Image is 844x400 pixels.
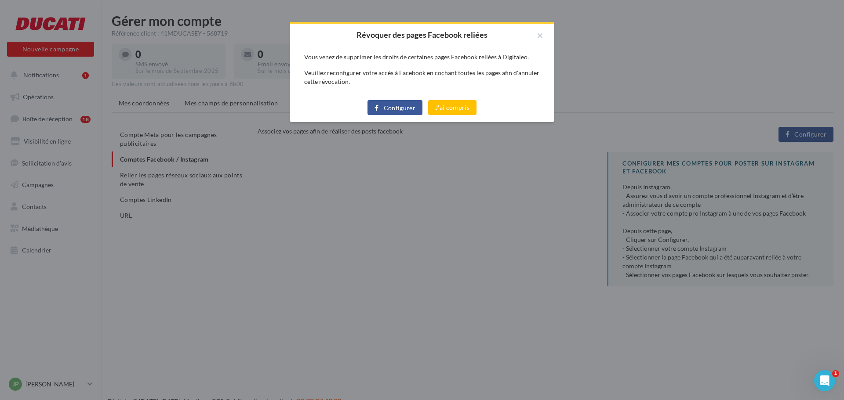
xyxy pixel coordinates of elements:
span: Configurer [384,105,416,112]
button: Configurer [367,100,422,115]
span: 1 [832,370,839,377]
p: Vous venez de supprimer les droits de certaines pages Facebook reliées à Digitaleo. [304,53,540,61]
button: J'ai compris [428,100,477,115]
iframe: Intercom live chat [814,370,835,391]
p: Veuillez reconfigurer votre accès à Facebook en cochant toutes les pages afin d'annuler cette rév... [304,68,540,86]
h2: Révoquer des pages Facebook reliées [304,31,540,39]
